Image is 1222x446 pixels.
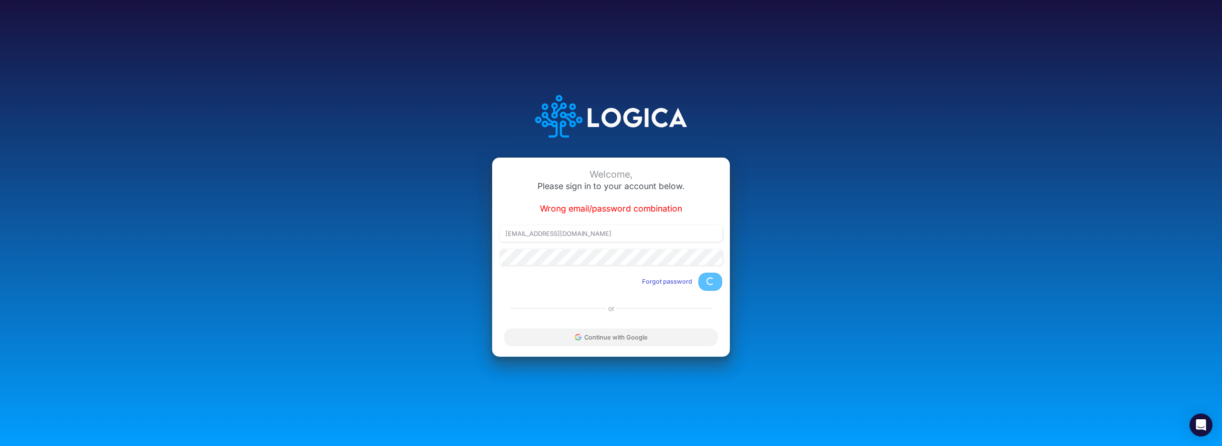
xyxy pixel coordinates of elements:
div: Welcome, [500,169,722,180]
span: Wrong email/password combination [540,203,682,213]
input: Email [500,225,722,242]
button: Forgot password [636,274,698,289]
span: Please sign in to your account below. [537,181,685,191]
div: Open Intercom Messenger [1190,414,1212,436]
